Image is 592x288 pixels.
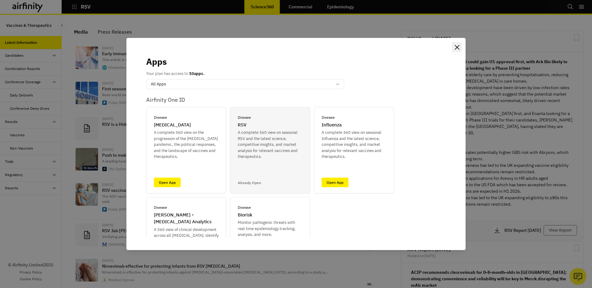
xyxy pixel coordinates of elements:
[238,205,251,210] p: Disease
[154,121,191,129] p: [MEDICAL_DATA]
[452,42,462,52] button: Close
[322,115,335,120] p: Disease
[189,71,204,76] b: 10 apps.
[146,71,204,77] p: Your plan has access to
[146,55,167,68] p: Apps
[154,115,167,120] p: Disease
[238,180,261,186] p: Already Open
[154,212,219,225] p: [PERSON_NAME] - [MEDICAL_DATA] Analytics
[238,220,302,238] p: Monitor pathogenic threats with real time epidemiology tracking, analysis, and more.
[154,178,181,187] a: Open App
[146,97,446,103] p: Airfinity One ID
[151,81,166,87] p: All Apps
[238,121,246,129] p: RSV
[322,178,348,187] a: Open App
[322,130,386,160] p: A complete 360 view on seasonal Influenza and the latest science, competitive insights, and marke...
[154,130,219,160] p: A complete 360 view on the progression of the [MEDICAL_DATA] pandemic, the political responses, a...
[154,227,219,257] p: A 360 view of clinical development across all [MEDICAL_DATA]; identify opportunities and track ch...
[238,130,302,160] p: A complete 360 view on seasonal RSV and the latest science, competitive insights, and market anal...
[238,115,251,120] p: Disease
[154,205,167,210] p: Disease
[322,121,342,129] p: Influenza
[238,212,252,219] p: Biorisk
